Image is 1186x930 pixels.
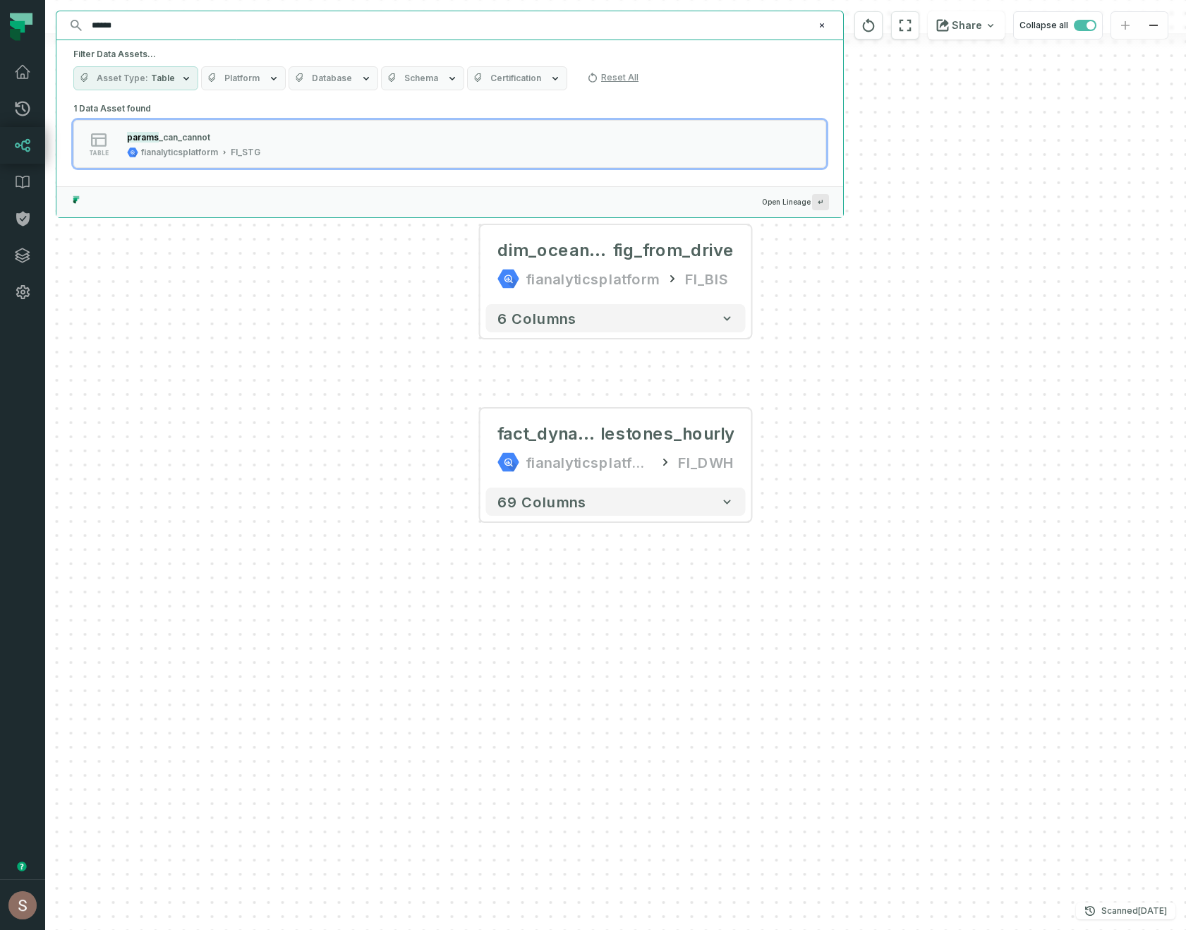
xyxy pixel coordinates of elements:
[151,73,175,84] span: Table
[73,99,826,186] div: 1 Data Asset found
[404,73,438,84] span: Schema
[1101,904,1167,918] p: Scanned
[815,18,829,32] button: Clear search query
[762,194,829,210] span: Open Lineage
[526,451,653,473] div: fianalyticsplatform
[8,891,37,919] img: avatar of Shay Gafniel
[928,11,1005,40] button: Share
[467,66,567,90] button: Certification
[613,239,734,262] span: fig_from_drive
[497,423,734,445] div: fact_dynamic_offer_milestones_hourly
[497,239,734,262] div: dim_ocean_config_from_drive
[1138,905,1167,916] relative-time: Sep 17, 2025, 8:10 AM GMT+3
[678,451,734,473] div: FI_DWH
[127,132,159,143] mark: params
[89,150,109,157] span: table
[581,66,644,89] button: Reset All
[201,66,286,90] button: Platform
[97,73,148,84] span: Asset Type
[73,66,198,90] button: Asset TypeTable
[497,423,600,445] span: fact_dynamic_offer_mi
[141,147,218,158] div: fianalyticsplatform
[16,860,28,873] div: Tooltip anchor
[1076,902,1175,919] button: Scanned[DATE] 8:10:59 AM
[497,310,576,327] span: 6 columns
[56,99,843,186] div: Suggestions
[159,132,210,143] span: _can_cannot
[685,267,729,290] div: FI_BIS
[289,66,378,90] button: Database
[490,73,541,84] span: Certification
[73,49,826,60] h5: Filter Data Assets...
[231,147,260,158] div: FI_STG
[526,267,660,290] div: fianalyticsplatform
[600,423,734,445] span: lestones_hourly
[1013,11,1103,40] button: Collapse all
[812,194,829,210] span: Press ↵ to add a new Data Asset to the graph
[381,66,464,90] button: Schema
[497,239,613,262] span: dim_ocean_con
[73,120,826,168] button: tablefianalyticsplatformFI_STG
[224,73,260,84] span: Platform
[497,493,586,510] span: 69 columns
[312,73,352,84] span: Database
[1139,12,1168,40] button: zoom out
